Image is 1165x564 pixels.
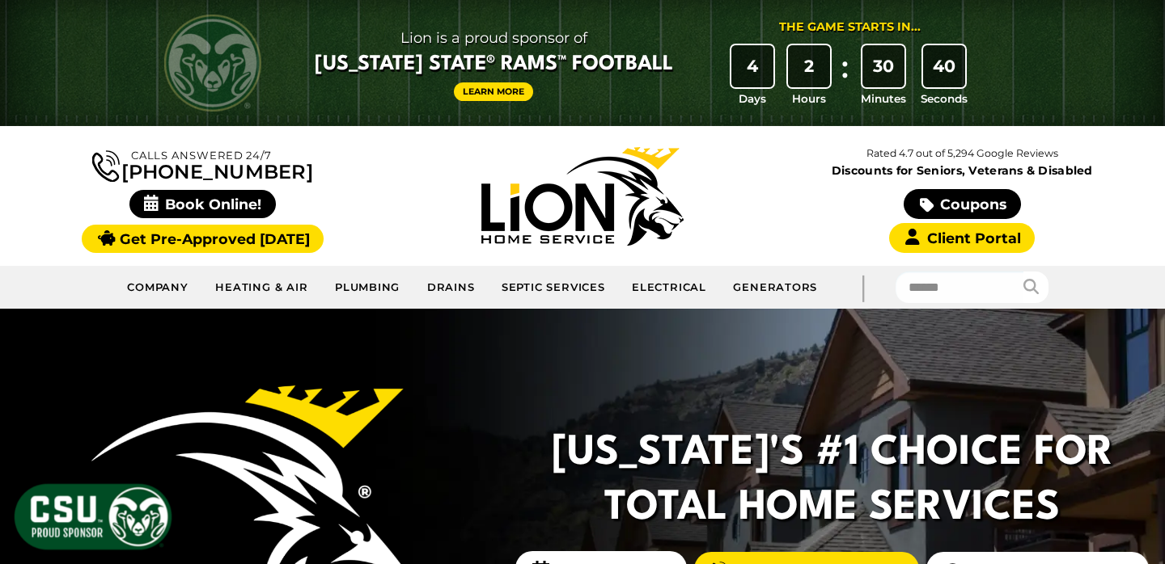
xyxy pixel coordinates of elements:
div: 2 [788,45,830,87]
a: Generators [720,271,830,304]
a: Plumbing [322,271,414,304]
span: Seconds [921,90,968,107]
a: Electrical [619,271,720,304]
a: Coupons [904,189,1020,219]
img: CSU Sponsor Badge [12,482,174,552]
div: 4 [731,45,773,87]
span: Days [739,90,766,107]
a: Learn More [454,82,533,101]
a: Drains [413,271,488,304]
img: Lion Home Service [481,147,684,246]
div: : [837,45,854,107]
a: Company [114,271,202,304]
a: Get Pre-Approved [DATE] [82,225,324,253]
div: The Game Starts in... [779,19,921,36]
a: [PHONE_NUMBER] [92,147,312,182]
span: [US_STATE] State® Rams™ Football [315,51,673,78]
a: Client Portal [889,223,1035,253]
div: 30 [862,45,904,87]
span: Hours [792,90,826,107]
h2: [US_STATE]'s #1 Choice For Total Home Services [549,427,1116,536]
a: Heating & Air [202,271,322,304]
div: | [831,266,896,309]
span: Discounts for Seniors, Veterans & Disabled [776,165,1149,176]
span: Book Online! [129,190,276,218]
span: Lion is a proud sponsor of [315,25,673,51]
span: Minutes [861,90,906,107]
a: Septic Services [489,271,619,304]
div: 40 [923,45,965,87]
p: Rated 4.7 out of 5,294 Google Reviews [773,145,1152,162]
img: CSU Rams logo [164,15,261,112]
